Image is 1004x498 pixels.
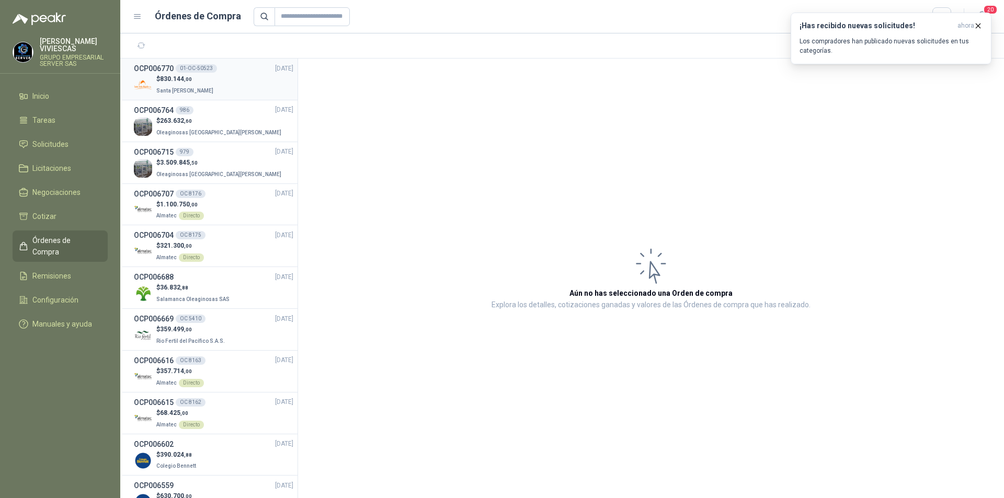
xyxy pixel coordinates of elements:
[156,200,204,210] p: $
[184,118,192,124] span: ,60
[134,271,293,304] a: OCP006688[DATE] Company Logo$36.832,88Salamanca Oleaginosas SAS
[156,463,196,469] span: Colegio Bennett
[156,158,283,168] p: $
[134,146,174,158] h3: OCP006715
[32,211,56,222] span: Cotizar
[179,212,204,220] div: Directo
[32,318,92,330] span: Manuales y ayuda
[156,408,204,418] p: $
[275,147,293,157] span: [DATE]
[134,118,152,136] img: Company Logo
[32,187,81,198] span: Negociaciones
[156,296,230,302] span: Salamanca Oleaginosas SAS
[275,397,293,407] span: [DATE]
[160,201,198,208] span: 1.100.750
[156,325,227,334] p: $
[13,110,108,130] a: Tareas
[134,284,152,303] img: Company Logo
[134,397,174,408] h3: OCP006615
[134,438,293,471] a: OCP006602[DATE] Company Logo$390.024,88Colegio Bennett
[32,294,78,306] span: Configuración
[32,138,69,150] span: Solicitudes
[134,326,152,344] img: Company Logo
[32,114,55,126] span: Tareas
[176,190,206,198] div: OC 8176
[176,398,206,407] div: OC 8162
[134,159,152,178] img: Company Logo
[134,63,174,74] h3: OCP006770
[13,42,33,62] img: Company Logo
[134,146,293,179] a: OCP006715979[DATE] Company Logo$3.509.845,50Oleaginosas [GEOGRAPHIC_DATA][PERSON_NAME]
[134,355,174,366] h3: OCP006616
[160,75,192,83] span: 830.144
[275,272,293,282] span: [DATE]
[184,368,192,374] span: ,00
[32,270,71,282] span: Remisiones
[156,130,281,135] span: Oleaginosas [GEOGRAPHIC_DATA][PERSON_NAME]
[156,283,232,293] p: $
[134,242,152,261] img: Company Logo
[275,105,293,115] span: [DATE]
[176,106,193,114] div: 986
[160,284,188,291] span: 36.832
[134,313,174,325] h3: OCP006669
[275,189,293,199] span: [DATE]
[275,439,293,449] span: [DATE]
[957,21,974,30] span: ahora
[134,271,174,283] h3: OCP006688
[275,481,293,491] span: [DATE]
[569,287,733,299] h3: Aún no has seleccionado una Orden de compra
[160,326,192,333] span: 359.499
[156,171,281,177] span: Oleaginosas [GEOGRAPHIC_DATA][PERSON_NAME]
[155,9,241,24] h1: Órdenes de Compra
[275,355,293,365] span: [DATE]
[13,134,108,154] a: Solicitudes
[160,451,192,458] span: 390.024
[13,230,108,262] a: Órdenes de Compra
[184,327,192,332] span: ,00
[179,379,204,387] div: Directo
[184,76,192,82] span: ,00
[176,231,206,239] div: OC 8175
[156,254,177,260] span: Almatec
[275,64,293,74] span: [DATE]
[156,366,204,376] p: $
[156,74,215,84] p: $
[179,421,204,429] div: Directo
[973,7,991,26] button: 20
[134,451,152,470] img: Company Logo
[176,315,206,323] div: OC 5410
[13,13,66,25] img: Logo peakr
[160,242,192,249] span: 321.300
[13,86,108,106] a: Inicio
[13,182,108,202] a: Negociaciones
[800,21,953,30] h3: ¡Has recibido nuevas solicitudes!
[134,480,174,491] h3: OCP006559
[134,105,174,116] h3: OCP006764
[180,285,188,291] span: ,88
[32,90,49,102] span: Inicio
[134,229,293,262] a: OCP006704OC 8175[DATE] Company Logo$321.300,00AlmatecDirecto
[160,367,192,375] span: 357.714
[275,230,293,240] span: [DATE]
[40,54,108,67] p: GRUPO EMPRESARIAL SERVER SAS
[13,266,108,286] a: Remisiones
[156,241,204,251] p: $
[40,38,108,52] p: [PERSON_NAME] VIVIESCAS
[160,409,188,416] span: 68.425
[13,158,108,178] a: Licitaciones
[134,313,293,346] a: OCP006669OC 5410[DATE] Company Logo$359.499,00Rio Fertil del Pacífico S.A.S.
[179,253,204,262] div: Directo
[156,338,225,344] span: Rio Fertil del Pacífico S.A.S.
[184,452,192,458] span: ,88
[134,63,293,96] a: OCP00677001-OC-50523[DATE] Company Logo$830.144,00Santa [PERSON_NAME]
[275,314,293,324] span: [DATE]
[134,188,174,200] h3: OCP006707
[156,213,177,218] span: Almatec
[176,64,217,73] div: 01-OC-50523
[156,116,283,126] p: $
[156,450,198,460] p: $
[32,163,71,174] span: Licitaciones
[176,356,206,365] div: OC 8163
[134,105,293,137] a: OCP006764986[DATE] Company Logo$263.632,60Oleaginosas [GEOGRAPHIC_DATA][PERSON_NAME]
